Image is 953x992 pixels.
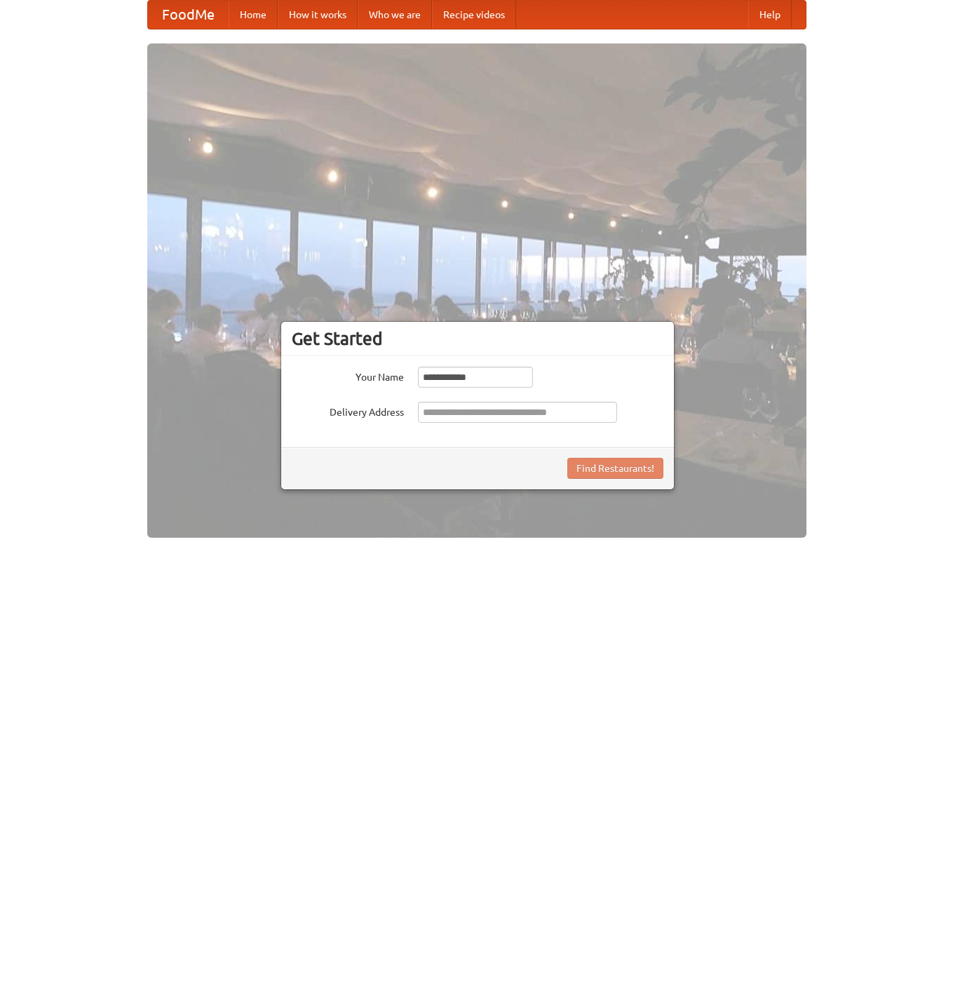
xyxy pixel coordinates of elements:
[432,1,516,29] a: Recipe videos
[358,1,432,29] a: Who we are
[229,1,278,29] a: Home
[567,458,663,479] button: Find Restaurants!
[292,402,404,419] label: Delivery Address
[278,1,358,29] a: How it works
[292,367,404,384] label: Your Name
[292,328,663,349] h3: Get Started
[148,1,229,29] a: FoodMe
[748,1,792,29] a: Help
